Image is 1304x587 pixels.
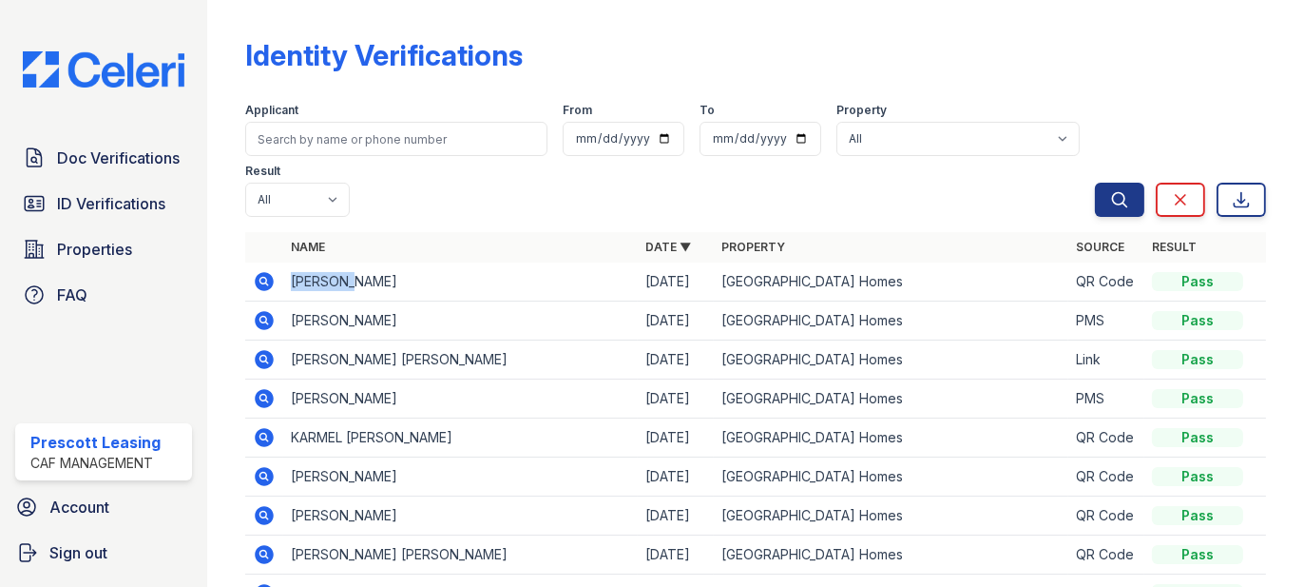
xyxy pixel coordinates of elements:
[714,341,1068,380] td: [GEOGRAPHIC_DATA] Homes
[1068,263,1144,302] td: QR Code
[1152,389,1243,408] div: Pass
[714,497,1068,536] td: [GEOGRAPHIC_DATA] Homes
[1068,341,1144,380] td: Link
[283,419,638,458] td: KARMEL [PERSON_NAME]
[8,488,200,526] a: Account
[15,230,192,268] a: Properties
[714,302,1068,341] td: [GEOGRAPHIC_DATA] Homes
[245,103,298,118] label: Applicant
[1068,419,1144,458] td: QR Code
[714,263,1068,302] td: [GEOGRAPHIC_DATA] Homes
[563,103,592,118] label: From
[1152,467,1243,486] div: Pass
[1068,380,1144,419] td: PMS
[245,164,280,179] label: Result
[1152,350,1243,369] div: Pass
[1068,302,1144,341] td: PMS
[283,302,638,341] td: [PERSON_NAME]
[57,238,132,261] span: Properties
[30,454,161,473] div: CAF Management
[638,497,714,536] td: [DATE]
[1152,428,1243,447] div: Pass
[245,38,523,72] div: Identity Verifications
[1068,536,1144,575] td: QR Code
[638,302,714,341] td: [DATE]
[283,497,638,536] td: [PERSON_NAME]
[638,419,714,458] td: [DATE]
[714,458,1068,497] td: [GEOGRAPHIC_DATA] Homes
[49,496,109,519] span: Account
[714,536,1068,575] td: [GEOGRAPHIC_DATA] Homes
[283,380,638,419] td: [PERSON_NAME]
[283,536,638,575] td: [PERSON_NAME] [PERSON_NAME]
[714,419,1068,458] td: [GEOGRAPHIC_DATA] Homes
[638,380,714,419] td: [DATE]
[1152,311,1243,330] div: Pass
[30,431,161,454] div: Prescott Leasing
[15,139,192,177] a: Doc Verifications
[1152,545,1243,564] div: Pass
[49,541,107,564] span: Sign out
[700,103,715,118] label: To
[638,458,714,497] td: [DATE]
[283,341,638,380] td: [PERSON_NAME] [PERSON_NAME]
[721,240,785,254] a: Property
[245,122,547,156] input: Search by name or phone number
[15,185,192,223] a: ID Verifications
[1152,506,1243,525] div: Pass
[638,341,714,380] td: [DATE]
[836,103,887,118] label: Property
[1076,240,1124,254] a: Source
[57,147,180,169] span: Doc Verifications
[291,240,325,254] a: Name
[1068,458,1144,497] td: QR Code
[8,534,200,572] a: Sign out
[8,51,200,88] img: CE_Logo_Blue-a8612792a0a2168367f1c8372b55b34899dd931a85d93a1a3d3e32e68fde9ad4.png
[638,263,714,302] td: [DATE]
[283,458,638,497] td: [PERSON_NAME]
[1152,240,1197,254] a: Result
[15,276,192,314] a: FAQ
[1068,497,1144,536] td: QR Code
[57,284,87,306] span: FAQ
[638,536,714,575] td: [DATE]
[283,263,638,302] td: [PERSON_NAME]
[645,240,691,254] a: Date ▼
[1152,272,1243,291] div: Pass
[57,192,165,215] span: ID Verifications
[714,380,1068,419] td: [GEOGRAPHIC_DATA] Homes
